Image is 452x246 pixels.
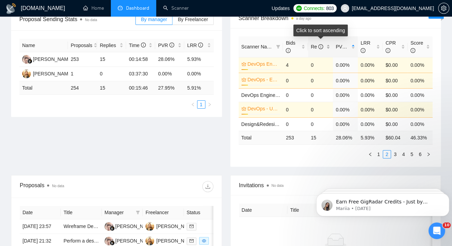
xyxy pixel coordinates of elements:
[187,209,215,216] span: Status
[383,73,408,88] td: $0.00
[202,239,206,243] span: eye
[145,237,154,245] img: VP
[129,43,145,48] span: Time
[286,48,291,53] span: info-circle
[189,100,197,109] li: Previous Page
[428,222,445,239] iframe: Intercom live chat
[187,43,203,48] span: LRR
[22,71,73,76] a: VP[PERSON_NAME]
[169,43,174,47] span: info-circle
[63,224,183,229] a: Wireframe Designs for Web-Based Tshirt Design Studio
[126,5,149,11] span: Dashboard
[308,88,333,102] td: 0
[105,222,113,231] img: HH
[408,151,416,158] a: 5
[189,100,197,109] button: left
[83,5,104,11] a: homeHome
[105,209,133,216] span: Manager
[248,105,279,112] a: DevOps - US (no budget)
[184,67,213,81] td: 0.00%
[241,106,246,111] span: crown
[366,150,374,158] button: left
[293,25,348,36] div: Click to sort ascending
[68,67,97,81] td: 1
[205,100,214,109] li: Next Page
[311,44,323,49] span: Re
[145,222,154,231] img: VP
[145,238,196,243] a: VP[PERSON_NAME]
[105,238,155,243] a: HH[PERSON_NAME]
[20,206,61,219] th: Date
[333,102,358,117] td: 0.00%
[248,60,279,68] a: DevOps Engineering
[408,73,433,88] td: 0.00%
[272,184,284,188] span: No data
[33,70,73,78] div: [PERSON_NAME]
[308,73,333,88] td: 0
[426,152,431,156] span: right
[241,121,308,127] span: Design&Redesign (less STOP)
[198,43,203,47] span: info-circle
[248,76,279,83] a: DevOps - Europe (no budget)
[366,150,374,158] li: Previous Page
[115,237,155,245] div: [PERSON_NAME]
[22,70,31,78] img: VP
[239,131,283,144] td: Total
[296,17,311,20] time: a day ago
[110,226,115,231] img: gigradar-bm.png
[383,88,408,102] td: $0.00
[361,48,365,53] span: info-circle
[239,203,287,217] th: Date
[283,102,308,117] td: 0
[155,52,184,67] td: 28.06%
[241,77,246,82] span: crown
[126,67,155,81] td: 03:37:30
[431,12,441,18] span: New
[141,17,167,22] span: By manager
[189,239,194,243] span: mail
[374,150,383,158] li: 1
[383,151,391,158] a: 2
[408,102,433,117] td: 0.00%
[416,150,424,158] li: 6
[105,223,155,229] a: HH[PERSON_NAME]
[19,15,135,24] span: Proposal Sending Stats
[155,67,184,81] td: 0.00%
[343,6,347,11] span: user
[97,39,126,52] th: Replies
[408,117,433,131] td: 0.00%
[383,102,408,117] td: $0.00
[97,52,126,67] td: 15
[391,151,399,158] a: 3
[110,240,115,245] img: gigradar-bm.png
[105,237,113,245] img: HH
[375,151,382,158] a: 1
[438,3,449,14] button: setting
[52,184,64,188] span: No data
[336,44,352,49] span: PVR
[241,62,246,66] span: crown
[197,100,205,109] li: 1
[207,102,212,107] span: right
[283,131,308,144] td: 253
[239,181,433,190] span: Invitations
[197,101,205,108] a: 1
[361,40,370,53] span: LRR
[141,43,146,47] span: info-circle
[304,4,325,12] span: Connects:
[313,179,452,227] iframe: Intercom notifications message
[358,73,383,88] td: 0.00%
[399,150,408,158] li: 4
[203,184,213,189] span: download
[68,81,97,95] td: 254
[134,207,141,218] span: filter
[308,131,333,144] td: 15
[283,57,308,73] td: 4
[358,88,383,102] td: 0.00%
[424,150,433,158] li: Next Page
[308,117,333,131] td: 0
[156,222,196,230] div: [PERSON_NAME]
[333,131,358,144] td: 28.06 %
